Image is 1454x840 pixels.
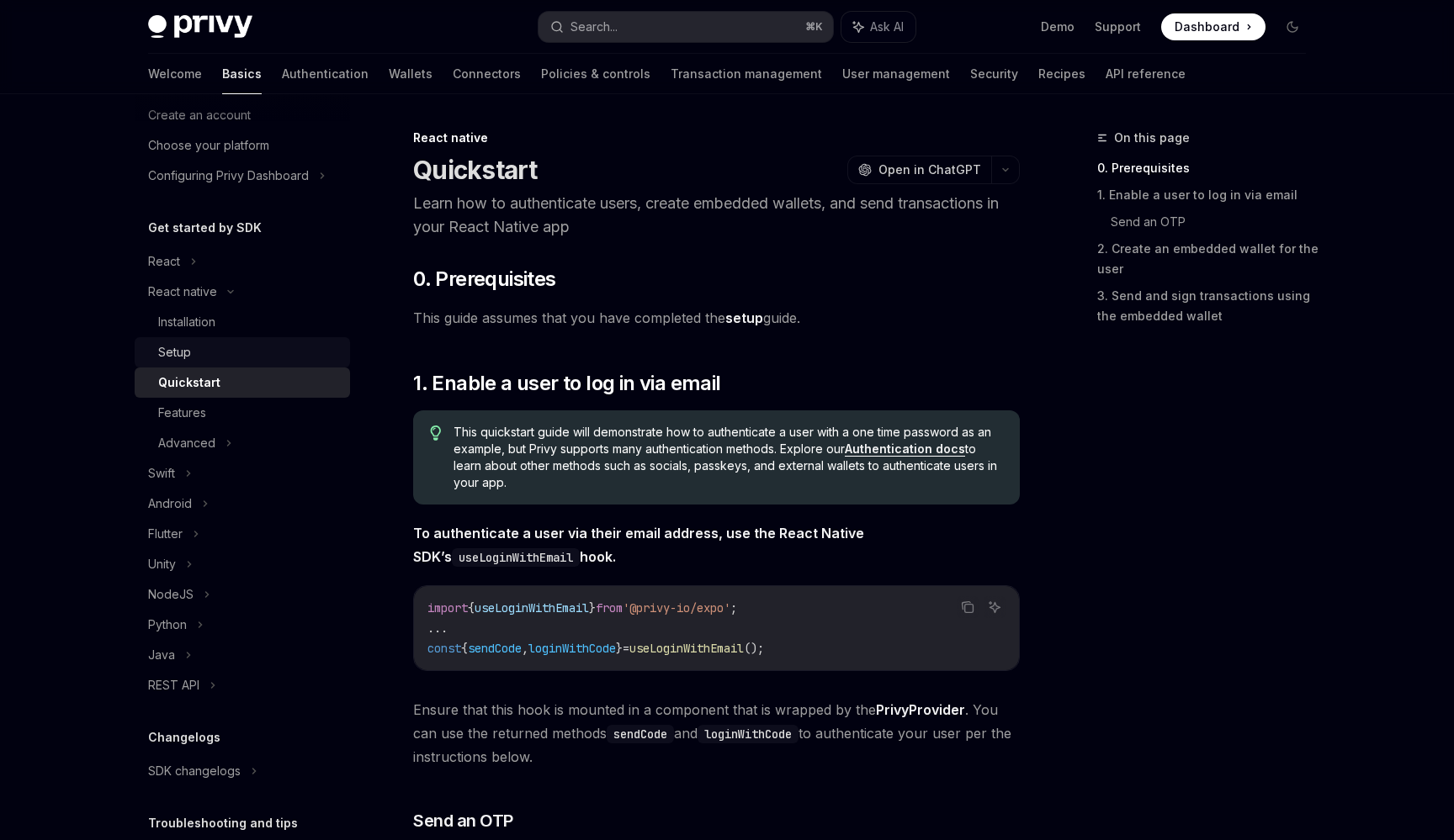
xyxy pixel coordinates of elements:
div: Unity [148,554,176,574]
div: Configuring Privy Dashboard [148,166,309,186]
span: ⌘ K [805,20,823,34]
span: { [468,600,475,615]
a: Send an OTP [1111,209,1319,235]
a: Transaction management [671,54,822,94]
a: Demo [1041,18,1075,35]
span: Ask AI [870,18,904,35]
div: Quickstart [158,372,220,393]
span: useLoginWithEmail [475,600,589,615]
button: Open in ChatGPT [847,156,991,184]
h5: Changelogs [148,727,220,748]
button: Copy the contents from the code block [957,596,979,618]
span: ... [427,621,448,636]
div: Java [148,645,175,665]
span: 1. Enable a user to log in via email [413,370,720,397]
a: Recipes [1038,54,1085,94]
span: Ensure that this hook is mounted in a component that is wrapped by the . You can use the returned... [413,698,1020,769]
div: Features [158,403,206,423]
span: } [589,600,596,615]
a: Dashboard [1161,13,1266,40]
span: const [427,641,461,656]
div: NodeJS [148,584,194,605]
div: REST API [148,675,199,695]
a: Setup [135,337,350,367]
a: PrivyProvider [876,701,965,719]
h5: Get started by SDK [148,218,262,238]
span: import [427,600,468,615]
div: Swift [148,463,175,483]
div: Choose your platform [148,135,269,156]
svg: Tip [430,425,442,441]
p: Learn how to authenticate users, create embedded wallets, and send transactions in your React Nat... [413,192,1020,239]
span: useLoginWithEmail [629,641,744,656]
a: Wallets [389,54,432,94]
code: useLoginWithEmail [452,548,580,567]
a: Connectors [453,54,521,94]
a: Authentication [282,54,369,94]
a: Installation [135,307,350,337]
a: setup [725,309,763,327]
strong: To authenticate a user via their email address, use the React Native SDK’s hook. [413,525,864,565]
span: Dashboard [1175,18,1239,35]
div: SDK changelogs [148,761,241,781]
a: Quickstart [135,367,350,398]
a: API reference [1106,54,1186,94]
span: On this page [1114,128,1190,148]
div: Python [148,615,187,635]
span: } [616,641,623,656]
span: loginWithCode [528,641,616,656]
a: User management [842,54,950,94]
div: React [148,251,180,272]
code: loginWithCode [698,725,799,743]
a: Choose your platform [135,130,350,161]
div: React native [413,129,1020,146]
h5: Troubleshooting and tips [148,813,298,833]
h1: Quickstart [413,155,538,185]
div: Advanced [158,433,215,453]
button: Ask AI [841,12,915,42]
span: = [623,641,629,656]
span: '@privy-io/expo' [623,600,730,615]
a: Features [135,398,350,428]
a: Authentication docs [845,441,965,457]
img: dark logo [148,15,252,39]
a: 0. Prerequisites [1097,155,1319,182]
span: Send an OTP [413,809,513,832]
a: Basics [222,54,262,94]
code: sendCode [607,725,674,743]
a: Security [970,54,1018,94]
span: ; [730,600,737,615]
span: sendCode [468,641,522,656]
a: Welcome [148,54,202,94]
div: Flutter [148,524,183,544]
a: Support [1095,18,1141,35]
span: 0. Prerequisites [413,266,555,293]
a: 2. Create an embedded wallet for the user [1097,235,1319,283]
div: Setup [158,342,191,362]
span: from [596,600,623,615]
button: Search...⌘K [539,12,833,42]
span: (); [744,641,764,656]
div: Android [148,494,192,514]
button: Ask AI [984,596,1006,618]
a: 3. Send and sign transactions using the embedded wallet [1097,283,1319,330]
span: , [522,641,528,656]
div: Search... [570,17,618,37]
span: { [461,641,468,656]
button: Toggle dark mode [1279,13,1306,40]
a: 1. Enable a user to log in via email [1097,182,1319,209]
div: React native [148,282,217,302]
span: Open in ChatGPT [878,161,981,178]
span: This quickstart guide will demonstrate how to authenticate a user with a one time password as an ... [454,424,1003,491]
div: Installation [158,312,215,332]
a: Policies & controls [541,54,650,94]
span: This guide assumes that you have completed the guide. [413,306,1020,330]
